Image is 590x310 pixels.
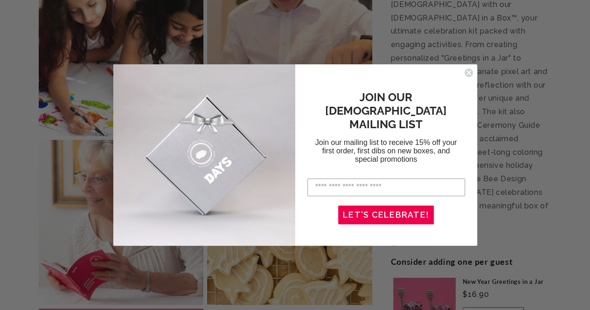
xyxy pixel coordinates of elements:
[307,179,465,196] input: Enter your email address
[315,138,457,163] span: Join our mailing list to receive 15% off your first order, first dibs on new boxes, and special p...
[113,64,295,246] img: d3790c2f-0e0c-4c72-ba1e-9ed984504164.jpeg
[338,206,434,224] button: LET'S CELEBRATE!
[464,68,473,77] button: Close dialog
[325,90,447,131] span: JOIN OUR [DEMOGRAPHIC_DATA] MAILING LIST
